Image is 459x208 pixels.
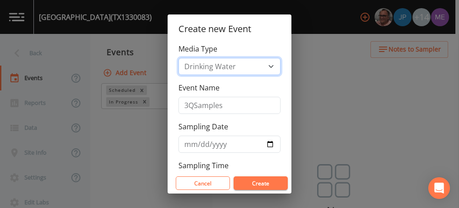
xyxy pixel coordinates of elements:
label: Event Name [178,82,220,93]
button: Cancel [176,176,230,190]
h2: Create new Event [168,14,291,43]
label: Sampling Time [178,160,229,171]
button: Create [234,176,288,190]
div: Open Intercom Messenger [428,177,450,199]
label: Media Type [178,43,217,54]
label: Sampling Date [178,121,228,132]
